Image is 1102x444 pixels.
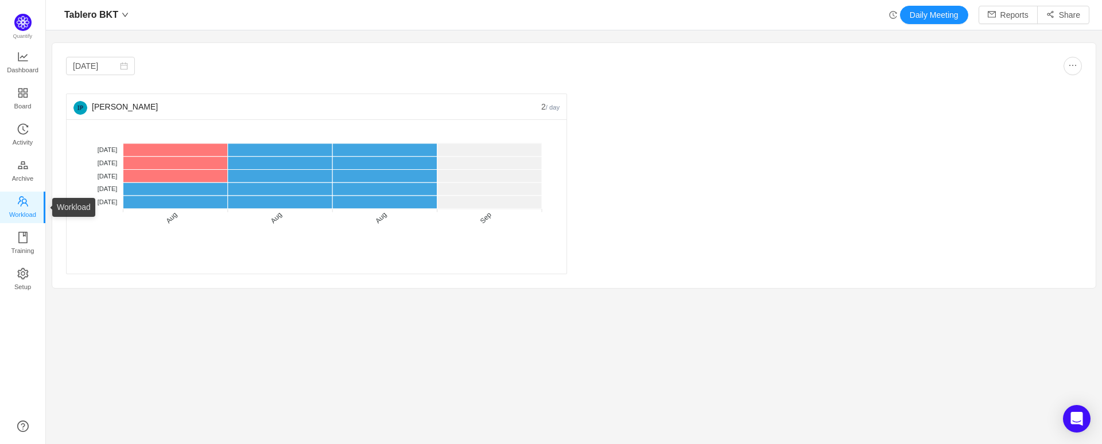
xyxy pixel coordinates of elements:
[17,232,29,255] a: Training
[164,211,179,225] tspan: Aug
[17,268,29,291] a: Setup
[14,14,32,31] img: Quantify
[17,87,29,99] i: icon: appstore
[13,131,33,154] span: Activity
[98,185,118,192] tspan: [DATE]
[14,95,32,118] span: Board
[546,104,560,111] small: / day
[98,146,118,153] tspan: [DATE]
[17,123,29,135] i: icon: history
[73,94,541,119] div: [PERSON_NAME]
[541,102,560,111] span: 2
[98,173,118,180] tspan: [DATE]
[11,239,34,262] span: Training
[14,275,31,298] span: Setup
[17,52,29,75] a: Dashboard
[1064,57,1082,75] button: icon: ellipsis
[479,211,493,225] tspan: Sep
[73,101,87,115] img: 938063ffd72d78db65c06379fcb30d58
[98,198,118,205] tspan: [DATE]
[7,59,38,81] span: Dashboard
[12,167,33,190] span: Archive
[269,211,284,225] tspan: Aug
[17,268,29,279] i: icon: setting
[374,211,388,225] tspan: Aug
[900,6,968,24] button: Daily Meeting
[1037,6,1089,24] button: icon: share-altShare
[64,6,118,24] span: Tablero BKT
[17,88,29,111] a: Board
[1063,405,1091,433] div: Open Intercom Messenger
[17,196,29,207] i: icon: team
[17,124,29,147] a: Activity
[66,57,135,75] input: Select date
[13,33,33,39] span: Quantify
[979,6,1038,24] button: icon: mailReports
[889,11,897,19] i: icon: history
[17,420,29,432] a: icon: question-circle
[17,51,29,63] i: icon: line-chart
[17,160,29,183] a: Archive
[120,62,128,70] i: icon: calendar
[9,203,36,226] span: Workload
[17,196,29,219] a: Workload
[98,159,118,166] tspan: [DATE]
[122,11,129,18] i: icon: down
[17,232,29,243] i: icon: book
[17,159,29,171] i: icon: gold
